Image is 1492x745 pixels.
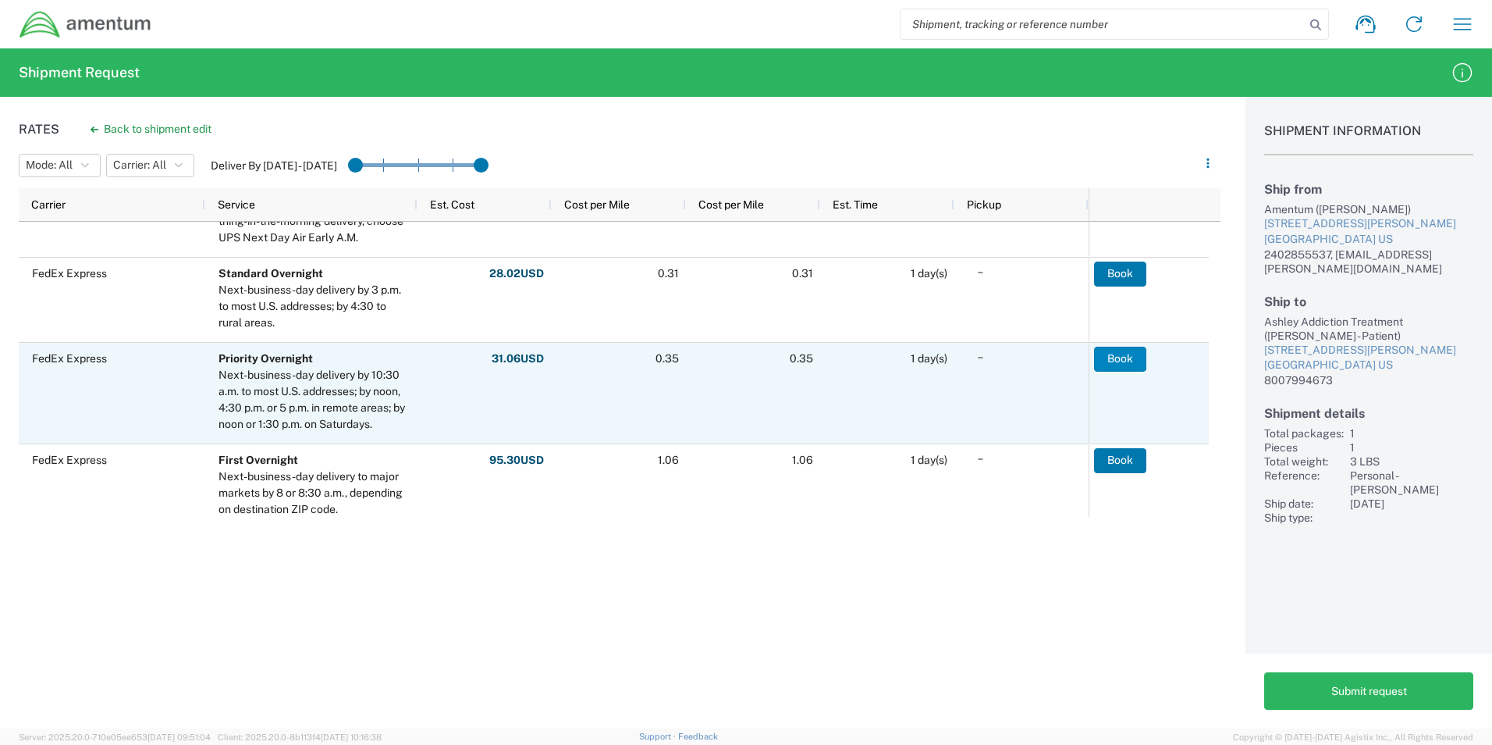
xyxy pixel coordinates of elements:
[31,198,66,211] span: Carrier
[1264,469,1344,497] div: Reference:
[106,154,194,177] button: Carrier: All
[1264,343,1473,373] a: [STREET_ADDRESS][PERSON_NAME][GEOGRAPHIC_DATA] US
[218,282,410,331] div: Next-business-day delivery by 3 p.m. to most U.S. addresses; by 4:30 to rural areas.
[19,154,101,177] button: Mode: All
[1264,440,1344,454] div: Pieces
[32,352,107,365] span: FedEx Express
[492,351,544,366] strong: 31.06 USD
[1264,358,1473,373] div: [GEOGRAPHIC_DATA] US
[19,733,211,742] span: Server: 2025.20.0-710e05ee653
[488,262,545,287] button: 28.02USD
[1350,440,1473,454] div: 1
[218,198,255,211] span: Service
[1264,672,1473,710] button: Submit request
[911,267,947,280] span: 1 day(s)
[678,732,718,741] a: Feedback
[1233,730,1473,744] span: Copyright © [DATE]-[DATE] Agistix Inc., All Rights Reserved
[32,454,107,466] span: FedEx Express
[211,159,337,173] label: Deliver By [DATE] - [DATE]
[639,732,678,741] a: Support
[1264,511,1344,525] div: Ship type:
[1264,315,1473,343] div: Ashley Addiction Treatment ([PERSON_NAME] - Patient)
[113,158,166,173] span: Carrier: All
[78,116,224,143] button: Back to shipment edit
[1264,426,1344,440] div: Total packages:
[790,352,813,365] span: 0.35
[218,197,410,246] div: When your shipments demand first-thing-in-the-morning delivery, choose UPS Next Day Air Early A.M.
[1264,454,1344,469] div: Total weight:
[147,733,211,742] span: [DATE] 09:51:04
[1350,497,1473,511] div: [DATE]
[19,10,152,39] img: dyncorp
[1264,216,1473,232] div: [STREET_ADDRESS][PERSON_NAME]
[833,198,878,211] span: Est. Time
[218,267,323,280] b: Standard Overnight
[1264,216,1473,247] a: [STREET_ADDRESS][PERSON_NAME][GEOGRAPHIC_DATA] US
[1264,294,1473,309] h2: Ship to
[491,347,545,372] button: 31.06USD
[1264,406,1473,421] h2: Shipment details
[218,352,313,365] b: Priority Overnight
[655,352,679,365] span: 0.35
[321,733,382,742] span: [DATE] 10:16:38
[1094,448,1146,473] button: Book
[1264,248,1473,276] div: 2402855537, [EMAIL_ADDRESS][PERSON_NAME][DOMAIN_NAME]
[32,267,107,280] span: FedEx Express
[218,469,410,518] div: Next-business-day delivery to major markets by 8 or 8:30 a.m., depending on destination ZIP code.
[1264,182,1473,197] h2: Ship from
[792,267,813,280] span: 0.31
[218,454,298,466] b: First Overnight
[1264,373,1473,387] div: 8007994673
[792,454,813,466] span: 1.06
[1094,262,1146,287] button: Book
[218,733,382,742] span: Client: 2025.20.0-8b113f4
[19,63,140,82] h2: Shipment Request
[911,454,947,466] span: 1 day(s)
[489,453,544,468] strong: 95.30 USD
[1350,426,1473,440] div: 1
[26,158,73,173] span: Mode: All
[698,198,764,211] span: Cost per Mile
[658,454,679,466] span: 1.06
[1264,123,1473,155] h1: Shipment Information
[1350,454,1473,469] div: 3 LBS
[430,198,474,211] span: Est. Cost
[1094,347,1146,372] button: Book
[1350,469,1473,497] div: Personal - [PERSON_NAME]
[19,122,59,137] h1: Rates
[1264,343,1473,358] div: [STREET_ADDRESS][PERSON_NAME]
[1264,497,1344,511] div: Ship date:
[488,448,545,473] button: 95.30USD
[901,9,1305,39] input: Shipment, tracking or reference number
[1264,232,1473,248] div: [GEOGRAPHIC_DATA] US
[489,266,544,281] strong: 28.02 USD
[218,367,410,433] div: Next-business-day delivery by 10:30 a.m. to most U.S. addresses; by noon, 4:30 p.m. or 5 p.m. in ...
[967,198,1001,211] span: Pickup
[1264,202,1473,216] div: Amentum ([PERSON_NAME])
[564,198,630,211] span: Cost per Mile
[911,352,947,365] span: 1 day(s)
[658,267,679,280] span: 0.31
